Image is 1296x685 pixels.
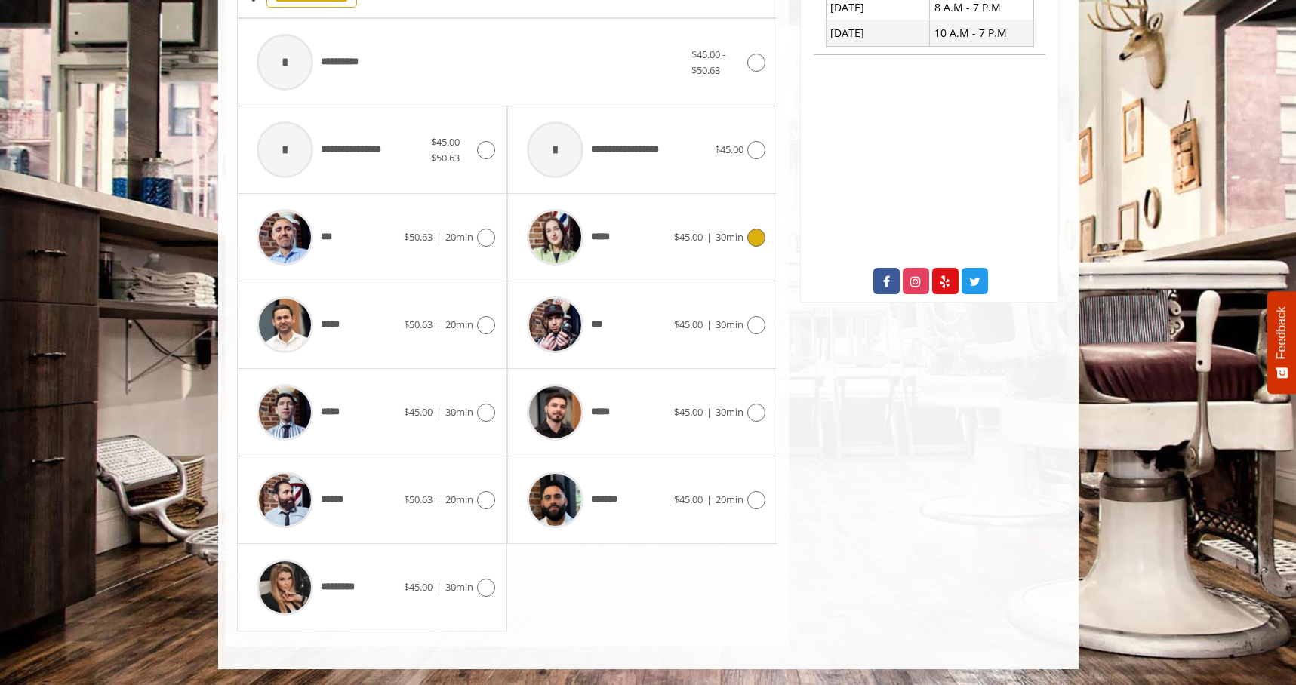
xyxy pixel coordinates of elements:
span: $45.00 [674,405,703,419]
span: $45.00 [715,143,743,156]
span: $45.00 - $50.63 [691,48,725,77]
span: 20min [716,493,743,506]
span: 30min [716,230,743,244]
span: $45.00 [404,580,433,594]
span: $45.00 [674,493,703,506]
span: | [706,230,712,244]
span: 30min [445,580,473,594]
span: 20min [445,230,473,244]
span: $50.63 [404,493,433,506]
span: | [436,493,442,506]
span: Feedback [1275,306,1288,359]
td: [DATE] [826,20,930,46]
span: $45.00 - $50.63 [431,135,465,164]
span: | [706,318,712,331]
td: 10 A.M - 7 P.M [930,20,1034,46]
span: | [706,493,712,506]
span: | [706,405,712,419]
span: $45.00 [404,405,433,419]
span: 30min [716,318,743,331]
span: 20min [445,318,473,331]
span: | [436,580,442,594]
span: $45.00 [674,230,703,244]
span: 30min [716,405,743,419]
span: $45.00 [674,318,703,331]
span: $50.63 [404,230,433,244]
span: 20min [445,493,473,506]
span: $50.63 [404,318,433,331]
span: | [436,405,442,419]
span: | [436,318,442,331]
button: Feedback - Show survey [1267,291,1296,394]
span: 30min [445,405,473,419]
span: | [436,230,442,244]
